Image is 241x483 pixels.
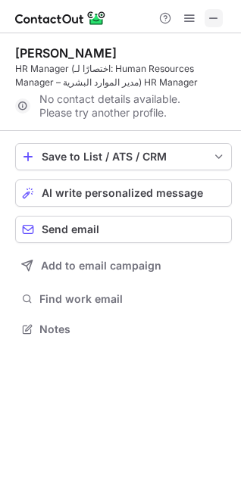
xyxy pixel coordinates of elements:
[15,179,232,207] button: AI write personalized message
[15,62,232,89] div: HR Manager (اختصارًا لـ: Human Resources Manager – مدير الموارد البشرية) HR Manager
[39,323,226,336] span: Notes
[15,45,117,61] div: [PERSON_NAME]
[42,187,203,199] span: AI write personalized message
[15,319,232,340] button: Notes
[15,252,232,279] button: Add to email campaign
[39,292,226,306] span: Find work email
[41,260,161,272] span: Add to email campaign
[15,143,232,170] button: save-profile-one-click
[15,288,232,310] button: Find work email
[15,94,232,118] div: No contact details available. Please try another profile.
[42,223,99,235] span: Send email
[15,216,232,243] button: Send email
[42,151,205,163] div: Save to List / ATS / CRM
[15,9,106,27] img: ContactOut v5.3.10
